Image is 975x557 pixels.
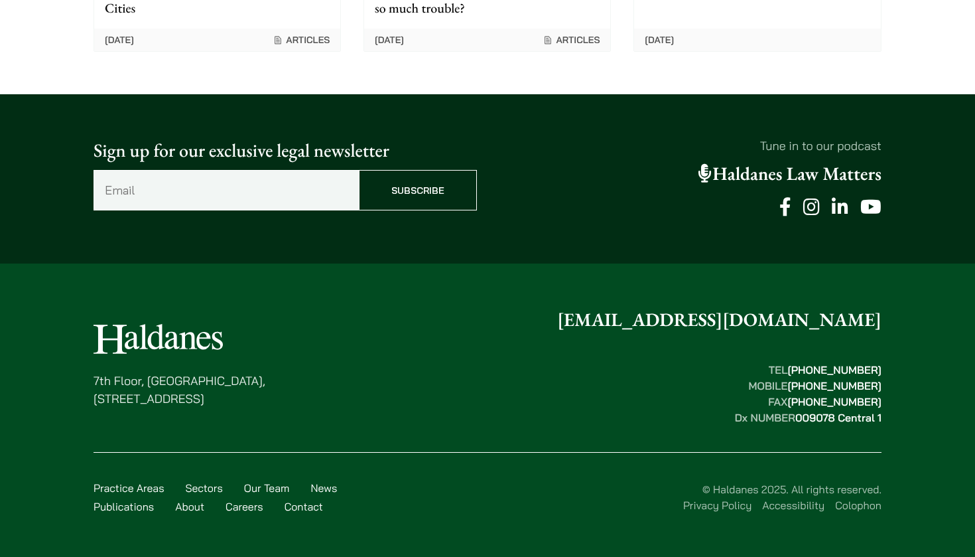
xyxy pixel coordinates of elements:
a: Privacy Policy [683,499,751,512]
a: Sectors [185,481,222,495]
a: Careers [226,500,263,513]
mark: [PHONE_NUMBER] [787,379,881,392]
a: News [310,481,337,495]
a: Practice Areas [94,481,164,495]
a: Accessibility [762,499,824,512]
img: Logo of Haldanes [94,324,223,354]
time: [DATE] [375,34,404,46]
a: Our Team [244,481,290,495]
input: Subscribe [359,170,477,210]
a: Haldanes Law Matters [698,162,881,186]
mark: 009078 Central 1 [795,411,881,424]
span: Articles [543,34,600,46]
input: Email [94,170,359,210]
mark: [PHONE_NUMBER] [787,363,881,376]
time: [DATE] [105,34,134,46]
a: Publications [94,500,154,513]
span: Articles [273,34,330,46]
mark: [PHONE_NUMBER] [787,395,881,408]
strong: TEL MOBILE FAX Dx NUMBER [735,363,881,424]
time: [DATE] [645,34,674,46]
div: © Haldanes 2025. All rights reserved. [356,481,881,513]
p: Tune in to our podcast [498,137,881,155]
a: Contact [285,500,323,513]
a: About [175,500,204,513]
p: Sign up for our exclusive legal newsletter [94,137,477,165]
a: Colophon [835,499,881,512]
a: [EMAIL_ADDRESS][DOMAIN_NAME] [557,308,881,332]
p: 7th Floor, [GEOGRAPHIC_DATA], [STREET_ADDRESS] [94,372,265,408]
